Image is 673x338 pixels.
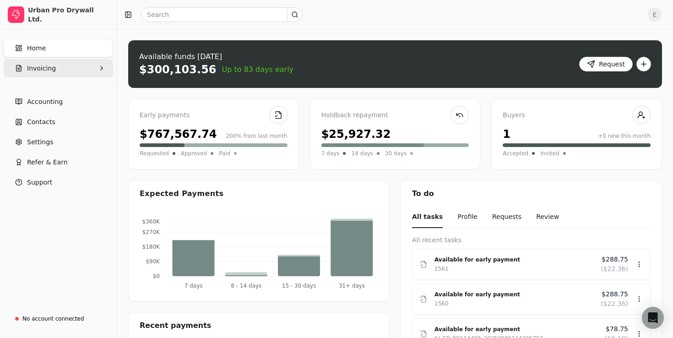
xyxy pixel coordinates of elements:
span: Requested [140,149,169,158]
div: $25,927.32 [321,126,391,142]
div: Available for early payment [434,255,593,264]
span: Settings [27,137,53,147]
button: Review [536,207,559,228]
div: $767,567.74 [140,126,217,142]
div: No account connected [22,315,84,323]
div: Buyers [503,110,651,120]
a: No account connected [4,311,113,327]
span: ($22.36) [601,264,628,274]
span: Accepted [503,149,528,158]
tspan: 7 days [185,283,203,289]
button: Request [579,57,633,71]
button: Requests [492,207,521,228]
span: Up to 83 days early [222,64,294,75]
div: $300,103.56 [139,62,217,77]
tspan: $180K [142,244,161,250]
button: Invoicing [4,59,113,77]
tspan: $0 [153,273,160,279]
tspan: $360K [142,218,161,225]
a: Accounting [4,93,113,111]
span: $288.75 [602,289,628,299]
div: All recent tasks [412,235,651,245]
div: Available funds [DATE] [139,51,293,62]
div: 200% from last month [226,132,287,140]
span: Refer & Earn [27,158,68,167]
span: $288.75 [602,255,628,264]
a: Home [4,39,113,57]
tspan: 15 - 30 days [282,283,316,289]
span: 30 days [385,149,407,158]
span: Contacts [27,117,55,127]
span: ($22.36) [601,299,628,309]
button: Refer & Earn [4,153,113,171]
div: Early payments [140,110,288,120]
span: Approved [181,149,207,158]
div: 1561 [434,264,449,273]
span: 7 days [321,149,340,158]
a: Settings [4,133,113,151]
div: Holdback repayment [321,110,469,120]
div: To do [401,181,662,207]
span: Support [27,178,52,187]
span: $78.75 [606,324,628,334]
tspan: $270K [142,229,161,235]
div: 1560 [434,299,449,308]
div: Expected Payments [140,188,223,199]
button: Profile [457,207,478,228]
span: Paid [219,149,230,158]
button: E [647,7,662,22]
div: 1 [503,126,510,142]
span: Invited [540,149,559,158]
tspan: $90K [146,258,160,265]
tspan: 31+ days [339,283,365,289]
span: Accounting [27,97,63,107]
tspan: 8 - 14 days [231,283,261,289]
span: 14 days [351,149,373,158]
span: Invoicing [27,64,56,73]
div: Available for early payment [434,325,597,334]
span: Home [27,44,46,53]
div: Available for early payment [434,290,593,299]
div: Urban Pro Drywall Ltd. [28,5,109,24]
a: Contacts [4,113,113,131]
div: +0 new this month [598,132,651,140]
button: Support [4,173,113,191]
div: Open Intercom Messenger [642,307,664,329]
button: All tasks [412,207,443,228]
input: Search [141,7,302,22]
